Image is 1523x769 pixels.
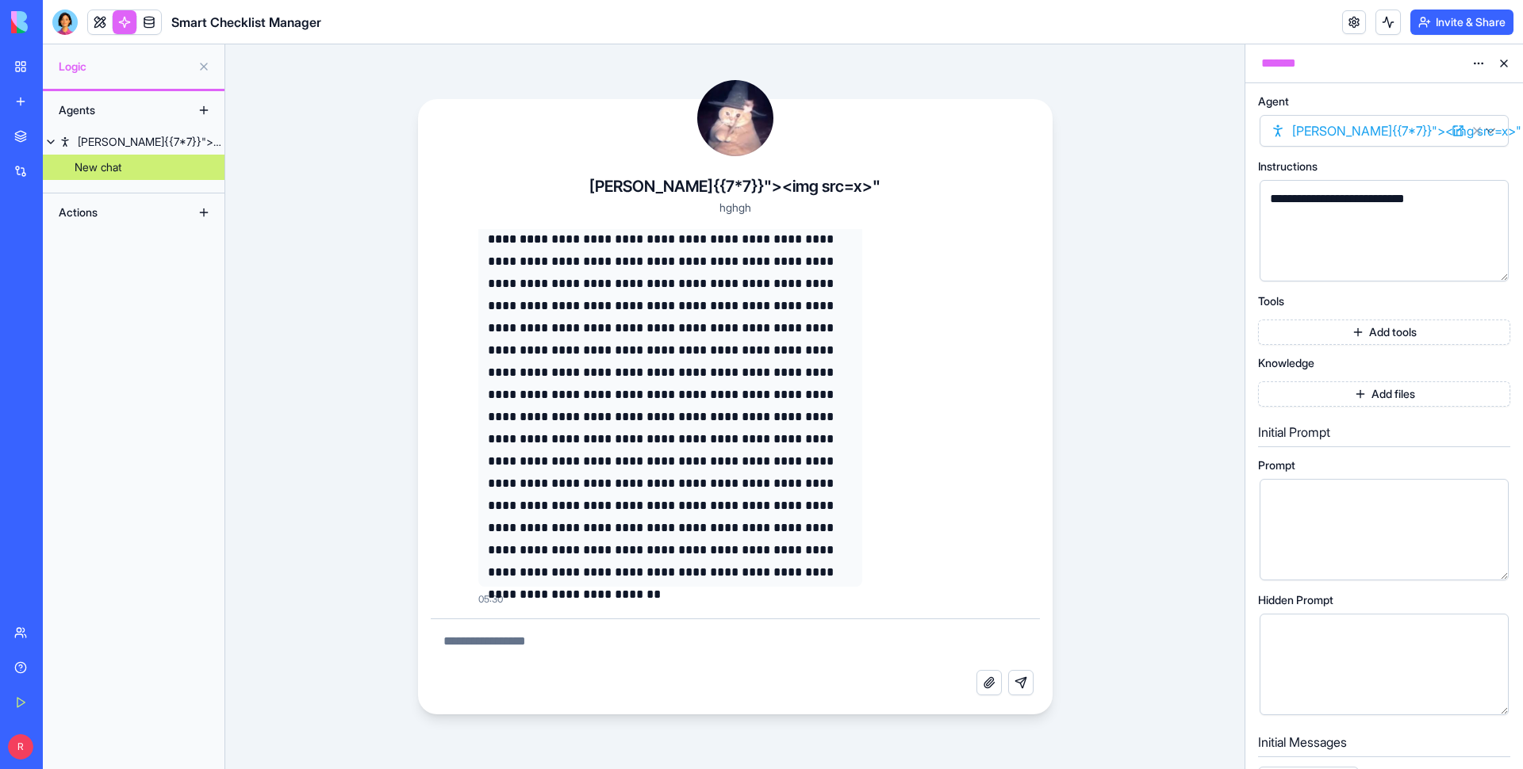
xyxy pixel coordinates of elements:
[1258,296,1284,307] span: Tools
[1258,595,1333,606] span: Hidden Prompt
[1410,10,1513,35] button: Invite & Share
[719,201,751,214] span: hghgh
[171,13,321,32] span: Smart Checklist Manager
[78,134,224,150] div: [PERSON_NAME]{{7*7}}"><img src=x>"
[1258,319,1510,345] button: Add tools
[51,200,178,225] div: Actions
[1258,423,1510,442] h5: Initial Prompt
[1258,733,1510,752] h5: Initial Messages
[1258,381,1510,407] button: Add files
[589,175,880,197] h4: [PERSON_NAME]{{7*7}}"><img src=x>"
[11,11,109,33] img: logo
[1258,358,1314,369] span: Knowledge
[75,159,121,175] div: New chat
[478,593,503,606] span: 05:30
[43,155,224,180] a: New chat
[8,734,33,759] span: R
[1258,96,1289,107] span: Agent
[1258,460,1295,471] span: Prompt
[51,98,178,123] div: Agents
[43,129,224,155] a: [PERSON_NAME]{{7*7}}"><img src=x>"
[59,59,191,75] span: Logic
[1258,161,1318,172] span: Instructions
